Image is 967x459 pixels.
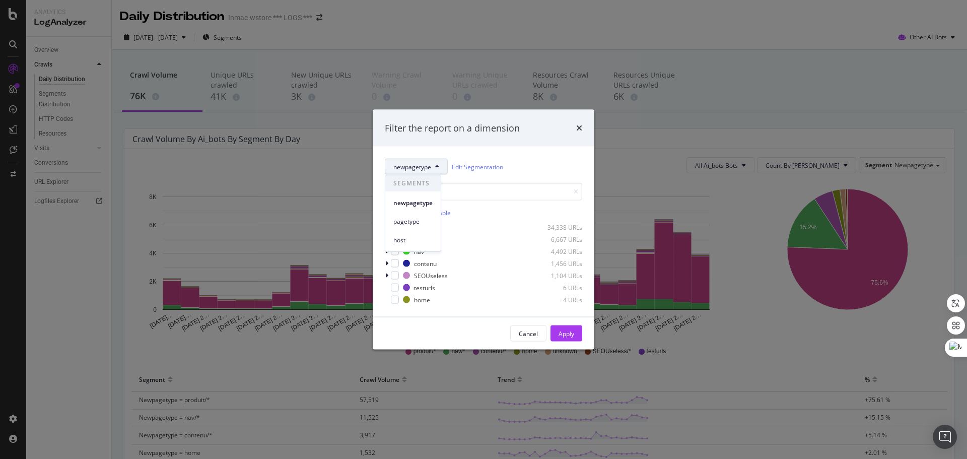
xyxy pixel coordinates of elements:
div: home [414,295,430,304]
button: Cancel [510,325,546,342]
div: modal [373,109,594,350]
span: newpagetype [393,162,431,171]
div: 4,492 URLs [533,247,582,255]
div: times [576,121,582,135]
div: 4 URLs [533,295,582,304]
div: 6 URLs [533,283,582,292]
div: testurls [414,283,435,292]
div: contenu [414,259,437,268]
span: SEGMENTS [385,175,441,191]
div: SEOUseless [414,271,448,280]
div: Select all data available [385,209,582,217]
div: Filter the report on a dimension [385,121,520,135]
span: newpagetype [393,199,433,208]
input: Search [385,183,582,201]
div: Cancel [519,329,538,338]
div: 1,104 URLs [533,271,582,280]
div: 1,456 URLs [533,259,582,268]
div: 6,667 URLs [533,235,582,243]
div: Apply [559,329,574,338]
button: newpagetype [385,159,448,175]
span: pagetype [393,217,433,226]
a: Edit Segmentation [452,161,503,172]
button: Apply [550,325,582,342]
span: host [393,236,433,245]
div: Open Intercom Messenger [933,425,957,449]
div: 34,338 URLs [533,223,582,231]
